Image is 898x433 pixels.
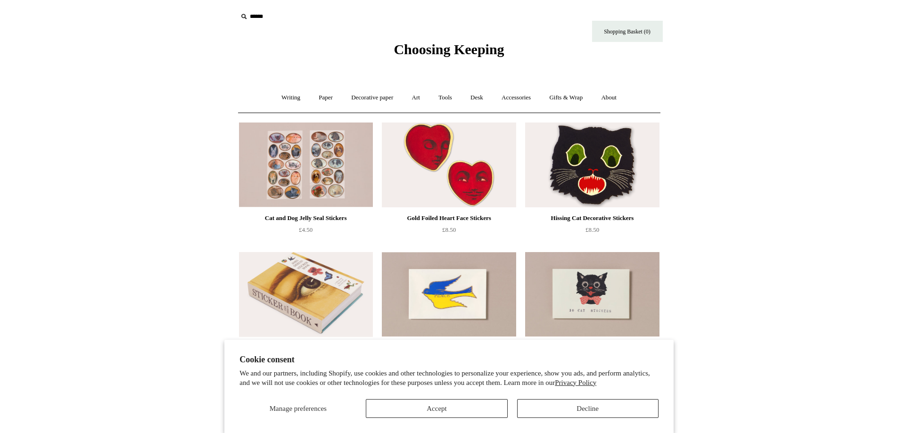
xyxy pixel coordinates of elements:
a: Hissing Cat Decorative Stickers £8.50 [525,212,659,251]
a: Paper [310,85,341,110]
a: Decorative paper [343,85,402,110]
a: Writing [273,85,309,110]
a: Privacy Policy [555,379,596,386]
a: John Derian Sticker Book John Derian Sticker Book [239,252,373,337]
img: Hissing Cat Decorative Stickers [525,123,659,207]
button: Manage preferences [239,399,356,418]
a: Shopping Basket (0) [592,21,663,42]
h2: Cookie consent [239,355,659,365]
img: Nonprofit Ukraine Peace Dove Stickers [382,252,516,337]
img: Gold Foiled Heart Face Stickers [382,123,516,207]
button: Accept [366,399,507,418]
span: £4.50 [299,226,313,233]
a: Choosing Keeping [394,49,504,56]
div: Hissing Cat Decorative Stickers [527,212,657,224]
a: Desk [462,85,492,110]
button: Decline [517,399,659,418]
a: About [593,85,625,110]
div: Gold Foiled Heart Face Stickers [384,212,513,224]
span: £8.50 [585,226,599,233]
span: Manage preferences [270,405,327,412]
a: Tools [430,85,461,110]
a: Nonprofit Ukraine Peace Dove Stickers Nonprofit Ukraine Peace Dove Stickers [382,252,516,337]
a: Hissing Cat Decorative Stickers Hissing Cat Decorative Stickers [525,123,659,207]
a: Art [404,85,428,110]
a: Gold Foiled Heart Face Stickers £8.50 [382,212,516,251]
img: John Derian Sticker Book [239,252,373,337]
a: Smiling Cat Decorative Stickers Smiling Cat Decorative Stickers [525,252,659,337]
a: Cat and Dog Jelly Seal Stickers £4.50 [239,212,373,251]
span: £8.50 [442,226,456,233]
a: Accessories [493,85,539,110]
p: We and our partners, including Shopify, use cookies and other technologies to personalize your ex... [239,369,659,387]
div: Cat and Dog Jelly Seal Stickers [241,212,371,224]
img: Cat and Dog Jelly Seal Stickers [239,123,373,207]
span: Choosing Keeping [394,41,504,57]
a: Gold Foiled Heart Face Stickers Gold Foiled Heart Face Stickers [382,123,516,207]
img: Smiling Cat Decorative Stickers [525,252,659,337]
a: Cat and Dog Jelly Seal Stickers Cat and Dog Jelly Seal Stickers [239,123,373,207]
a: Gifts & Wrap [541,85,591,110]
